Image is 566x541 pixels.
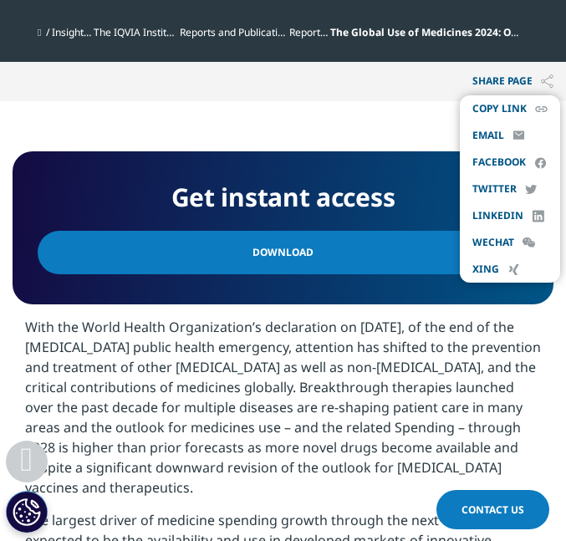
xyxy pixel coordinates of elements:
li: Share on LinkedIn [460,202,560,229]
img: Facebook.svg [534,156,547,169]
img: Copy.svg [535,103,548,115]
li: Share on Xing [460,256,560,283]
span: Contact Us [461,503,524,517]
a: wechat [472,236,514,249]
a: Insights [52,25,91,39]
a: The IQVIA Institute [94,25,181,39]
img: Share PAGE [541,74,553,89]
li: Send email [460,122,560,149]
a: twitter [472,182,517,196]
a: facebook [472,156,526,169]
a: Download [38,231,528,274]
p: Share PAGE [460,62,566,101]
a: Contact Us [436,490,549,529]
li: Copy link to clipboard [460,95,560,122]
span: Copy Link [472,102,527,115]
img: WeChat.svg [523,236,535,249]
button: Cookies Settings [6,491,48,533]
a: Reports and Publications [180,25,294,39]
li: Share On Facebook [460,149,560,176]
span: Download [252,243,314,262]
img: Email.svg [512,129,525,142]
li: Share on WeChat [460,229,560,256]
a: email [472,129,504,142]
li: Tweet [460,176,560,202]
a: xing [472,263,499,276]
button: Share PAGEShare PAGE Copy Link emailfacebooktwitterlinkedinwechatxing [460,62,566,101]
img: Xing.svg [507,263,520,276]
a: linkedin [472,209,523,222]
img: LinkedIn.svg [532,210,544,222]
img: Twitter.svg [525,183,538,196]
a: Reports [289,25,328,39]
h4: Get instant access [38,176,528,218]
p: With the World Health Organization’s declaration on [DATE], of the end of the [MEDICAL_DATA] publ... [25,317,541,510]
